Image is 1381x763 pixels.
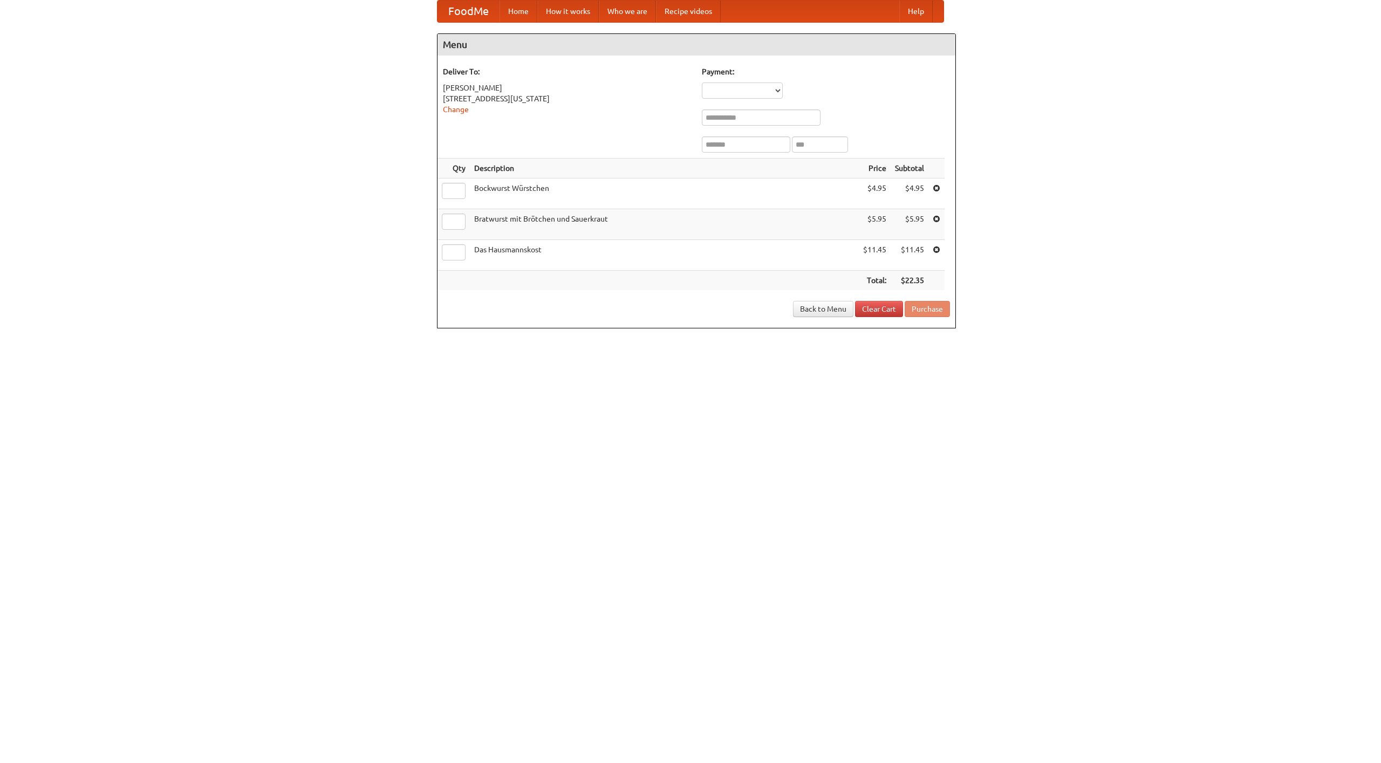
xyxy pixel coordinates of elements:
[537,1,599,22] a: How it works
[470,159,859,178] th: Description
[891,271,928,291] th: $22.35
[437,159,470,178] th: Qty
[891,209,928,240] td: $5.95
[437,34,955,56] h4: Menu
[702,66,950,77] h5: Payment:
[500,1,537,22] a: Home
[656,1,721,22] a: Recipe videos
[855,301,903,317] a: Clear Cart
[443,83,691,93] div: [PERSON_NAME]
[599,1,656,22] a: Who we are
[891,159,928,178] th: Subtotal
[891,178,928,209] td: $4.95
[859,178,891,209] td: $4.95
[470,209,859,240] td: Bratwurst mit Brötchen und Sauerkraut
[899,1,933,22] a: Help
[859,240,891,271] td: $11.45
[443,66,691,77] h5: Deliver To:
[470,178,859,209] td: Bockwurst Würstchen
[793,301,853,317] a: Back to Menu
[859,159,891,178] th: Price
[905,301,950,317] button: Purchase
[470,240,859,271] td: Das Hausmannskost
[859,209,891,240] td: $5.95
[443,93,691,104] div: [STREET_ADDRESS][US_STATE]
[437,1,500,22] a: FoodMe
[891,240,928,271] td: $11.45
[443,105,469,114] a: Change
[859,271,891,291] th: Total:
